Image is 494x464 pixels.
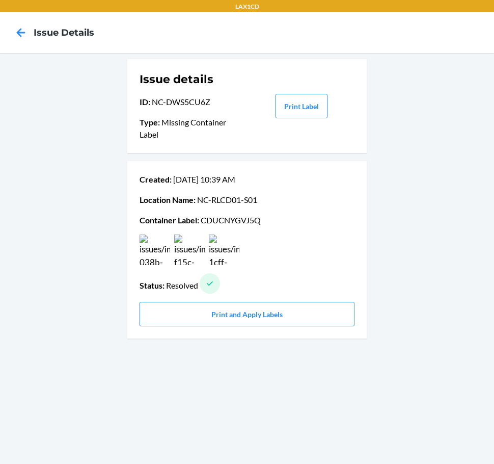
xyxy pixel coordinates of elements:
span: Status : [140,280,164,290]
button: Print and Apply Labels [140,302,354,326]
h1: Issue details [140,71,246,88]
h4: Issue details [34,26,94,39]
span: Created : [140,174,172,184]
span: ID : [140,97,150,107]
p: [DATE] 10:39 AM [140,173,354,186]
p: LAX1CD [235,2,259,11]
button: Print Label [276,94,327,118]
p: Missing Container Label [140,116,246,141]
span: Container Label : [140,215,199,225]
p: NC-DWS5CU6Z [140,96,246,108]
span: Type : [140,117,160,127]
p: CDUCNYGVJ5Q [140,214,354,226]
p: NC-RLCD01-S01 [140,194,354,206]
span: Location Name : [140,195,196,204]
img: issues/images/e5a362bb-f15c-4d8b-85b3-244f4401bb82.jpg [174,235,205,265]
img: issues/images/5b60dfd0-1cff-4095-a5b1-0a3df78b54a0.jpg [209,235,239,265]
img: issues/images/61fa04a7-038b-4a1e-90ad-1e16621bf412.jpg [140,235,170,265]
p: Resolved [140,273,354,294]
